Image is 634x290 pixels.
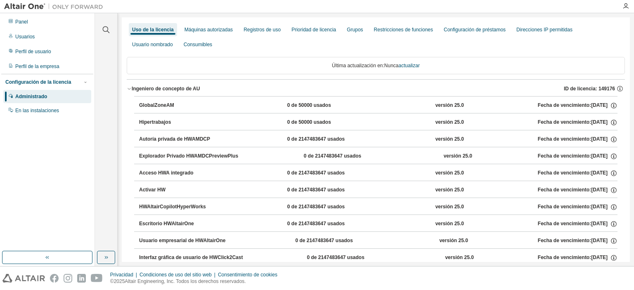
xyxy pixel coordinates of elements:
[218,272,277,278] font: Consentimiento de cookies
[435,136,464,142] font: versión 25.0
[114,278,125,284] font: 2025
[435,204,464,210] font: versión 25.0
[132,42,173,47] font: Usuario nombrado
[435,102,464,108] font: versión 25.0
[291,27,336,33] font: Prioridad de licencia
[445,255,473,260] font: versión 25.0
[435,221,464,226] font: versión 25.0
[110,272,133,278] font: Privacidad
[77,274,86,283] img: linkedin.svg
[287,170,345,176] font: 0 de 2147483647 usados
[444,27,506,33] font: Configuración de préstamos
[185,27,233,33] font: Máquinas autorizadas
[184,42,212,47] font: Consumibles
[139,130,617,149] button: Autoría privada de HWAMDCP0 de 2147483647 usadosversión 25.0Fecha de vencimiento:[DATE]
[295,238,352,243] font: 0 de 2147483647 usados
[5,79,71,85] font: Configuración de la licencia
[399,63,420,68] font: actualizar
[132,86,200,92] font: Ingeniero de concepto de AU
[374,27,433,33] font: Restricciones de funciones
[287,102,331,108] font: 0 de 50000 usados
[347,27,363,33] font: Grupos
[139,164,617,182] button: Acceso HWA integrado0 de 2147483647 usadosversión 25.0Fecha de vencimiento:[DATE]
[564,86,615,92] font: ID de licencia: 149176
[15,64,59,69] font: Perfil de la empresa
[139,136,210,142] font: Autoría privada de HWAMDCP
[139,232,617,250] button: Usuario empresarial de HWAltairOne0 de 2147483647 usadosversión 25.0Fecha de vencimiento:[DATE]
[125,278,246,284] font: Altair Engineering, Inc. Todos los derechos reservados.
[538,204,591,210] font: Fecha de vencimiento:
[50,274,59,283] img: facebook.svg
[139,198,617,216] button: HWAltairCopilotHyperWorks0 de 2147483647 usadosversión 25.0Fecha de vencimiento:[DATE]
[4,2,107,11] img: Altair Uno
[15,49,51,54] font: Perfil de usuario
[244,27,281,33] font: Registros de uso
[591,102,608,108] font: [DATE]
[139,119,171,125] font: Hipertrabajos
[15,108,59,113] font: En las instalaciones
[139,204,206,210] font: HWAltairCopilotHyperWorks
[435,170,464,176] font: versión 25.0
[110,278,114,284] font: ©
[538,119,591,125] font: Fecha de vencimiento:
[591,119,608,125] font: [DATE]
[307,255,364,260] font: 0 de 2147483647 usados
[139,102,174,108] font: GlobalZoneAM
[516,27,572,33] font: Direcciones IP permitidas
[139,249,617,267] button: Interfaz gráfica de usuario de HWClick2Cast0 de 2147483647 usadosversión 25.0Fecha de vencimiento...
[139,238,225,243] font: Usuario empresarial de HWAltairOne
[139,215,617,233] button: Escritorio HWAltairOne0 de 2147483647 usadosversión 25.0Fecha de vencimiento:[DATE]
[139,170,194,176] font: Acceso HWA integrado
[439,238,468,243] font: versión 25.0
[64,274,72,283] img: instagram.svg
[304,153,361,159] font: 0 de 2147483647 usados
[591,153,608,159] font: [DATE]
[591,255,608,260] font: [DATE]
[132,27,174,33] font: Uso de la licencia
[287,136,345,142] font: 0 de 2147483647 usados
[139,255,243,260] font: Interfaz gráfica de usuario de HWClick2Cast
[444,153,472,159] font: versión 25.0
[591,187,608,193] font: [DATE]
[332,63,384,68] font: Última actualización en:
[538,187,591,193] font: Fecha de vencimiento:
[287,204,345,210] font: 0 de 2147483647 usados
[91,274,103,283] img: youtube.svg
[538,102,591,108] font: Fecha de vencimiento:
[435,119,464,125] font: versión 25.0
[2,274,45,283] img: altair_logo.svg
[435,187,464,193] font: versión 25.0
[591,238,608,243] font: [DATE]
[15,19,28,25] font: Panel
[538,153,591,159] font: Fecha de vencimiento:
[538,238,591,243] font: Fecha de vencimiento:
[538,255,591,260] font: Fecha de vencimiento:
[538,136,591,142] font: Fecha de vencimiento:
[140,272,212,278] font: Condiciones de uso del sitio web
[15,94,47,99] font: Administrado
[591,170,608,176] font: [DATE]
[591,204,608,210] font: [DATE]
[139,113,617,132] button: Hipertrabajos0 de 50000 usadosversión 25.0Fecha de vencimiento:[DATE]
[538,170,591,176] font: Fecha de vencimiento:
[287,119,331,125] font: 0 de 50000 usados
[139,147,617,165] button: Explorador Privado HWAMDCPreviewPlus0 de 2147483647 usadosversión 25.0Fecha de vencimiento:[DATE]
[384,63,399,68] font: Nunca
[127,80,625,98] button: Ingeniero de concepto de AUID de licencia: 149176
[287,187,345,193] font: 0 de 2147483647 usados
[287,221,345,226] font: 0 de 2147483647 usados
[15,34,35,40] font: Usuarios
[139,181,617,199] button: Activar HW0 de 2147483647 usadosversión 25.0Fecha de vencimiento:[DATE]
[139,97,617,115] button: GlobalZoneAM0 de 50000 usadosversión 25.0Fecha de vencimiento:[DATE]
[591,136,608,142] font: [DATE]
[139,221,194,226] font: Escritorio HWAltairOne
[538,221,591,226] font: Fecha de vencimiento:
[139,153,238,159] font: Explorador Privado HWAMDCPreviewPlus
[591,221,608,226] font: [DATE]
[139,187,166,193] font: Activar HW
